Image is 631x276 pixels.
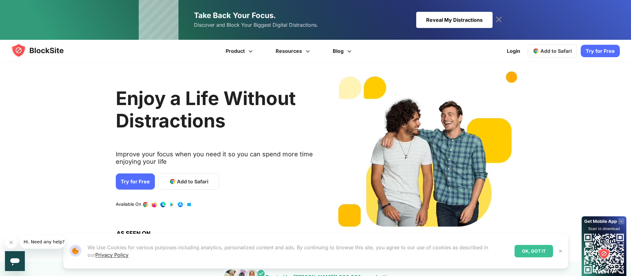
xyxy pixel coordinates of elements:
a: Resources [265,40,322,62]
a: Login [503,44,524,58]
iframe: Message from company [20,235,65,249]
img: blocksite-icon.5d769676.svg [11,43,76,58]
text: Available On [116,201,141,208]
text: Improve your focus when you need it so you can spend more time enjoying your life [116,150,314,170]
a: Try for Free [116,173,155,190]
button: Close [557,247,565,255]
img: chrome-icon.svg [533,48,539,54]
span: Add to Safari [540,48,572,54]
iframe: Button to launch messaging window [5,251,25,271]
a: Try for Free [581,45,620,57]
span: Take Back Your Focus. [194,11,276,20]
h2: Enjoy a Life Without Distractions [116,87,314,132]
a: Privacy Policy [95,252,128,258]
a: Blog [322,40,364,62]
a: Product [215,40,265,62]
div: OK, GOT IT [515,245,553,257]
a: Add to Safari [159,173,219,190]
p: We Use Cookies for various purposes including analytics, personalized content and ads. By continu... [88,244,509,259]
img: Close [558,249,563,254]
div: Reveal My Distractions [416,12,493,28]
a: Add to Safari [528,44,577,57]
span: Discover and Block Your Biggest Digital Distractions. [194,21,318,30]
span: Add to Safari [177,178,208,185]
iframe: Close message [5,236,17,249]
